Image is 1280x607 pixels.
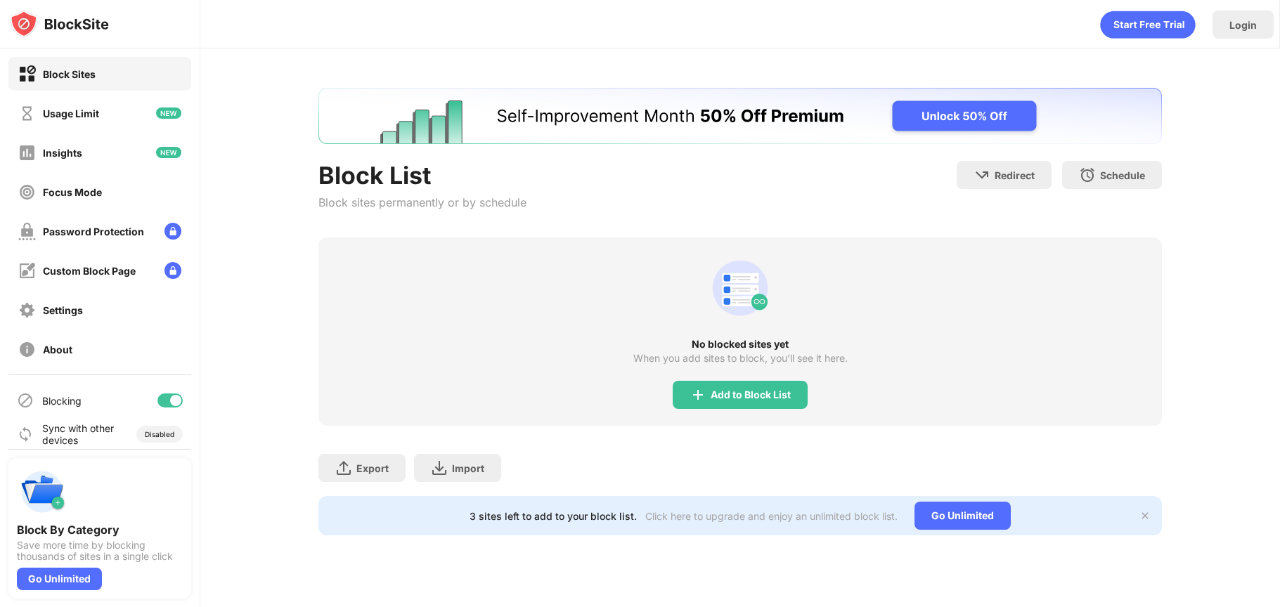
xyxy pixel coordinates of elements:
[164,262,181,279] img: lock-menu.svg
[17,392,34,409] img: blocking-icon.svg
[156,107,181,119] img: new-icon.svg
[18,262,36,280] img: customize-block-page-off.svg
[43,344,72,355] div: About
[318,88,1162,144] iframe: Banner
[18,183,36,201] img: focus-off.svg
[18,301,36,319] img: settings-off.svg
[452,462,484,474] div: Import
[43,147,82,159] div: Insights
[43,107,99,119] div: Usage Limit
[470,510,637,522] div: 3 sites left to add to your block list.
[43,226,144,237] div: Password Protection
[164,223,181,240] img: lock-menu.svg
[318,195,526,209] div: Block sites permanently or by schedule
[1229,19,1257,31] div: Login
[17,523,183,537] div: Block By Category
[43,304,83,316] div: Settings
[1100,11,1196,39] div: animation
[995,169,1035,181] div: Redirect
[42,395,82,407] div: Blocking
[914,502,1011,530] div: Go Unlimited
[645,510,898,522] div: Click here to upgrade and enjoy an unlimited block list.
[356,462,389,474] div: Export
[156,147,181,158] img: new-icon.svg
[706,254,774,322] div: animation
[43,265,136,277] div: Custom Block Page
[17,466,67,517] img: push-categories.svg
[318,339,1162,350] div: No blocked sites yet
[18,223,36,240] img: password-protection-off.svg
[43,68,96,80] div: Block Sites
[633,353,848,364] div: When you add sites to block, you’ll see it here.
[18,105,36,122] img: time-usage-off.svg
[10,10,109,38] img: logo-blocksite.svg
[18,144,36,162] img: insights-off.svg
[42,422,115,446] div: Sync with other devices
[17,540,183,562] div: Save more time by blocking thousands of sites in a single click
[711,389,791,400] div: Add to Block List
[145,430,174,438] div: Disabled
[18,65,36,83] img: block-on.svg
[43,186,102,198] div: Focus Mode
[1100,169,1145,181] div: Schedule
[17,426,34,443] img: sync-icon.svg
[18,341,36,358] img: about-off.svg
[318,161,526,190] div: Block List
[1139,510,1151,521] img: x-button.svg
[17,568,102,590] div: Go Unlimited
